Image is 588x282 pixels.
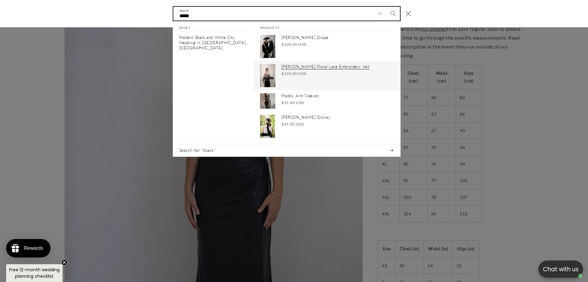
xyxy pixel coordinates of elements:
p: Modern Black and White City Wedding in [GEOGRAPHIC_DATA], [GEOGRAPHIC_DATA] [179,35,248,51]
p: [PERSON_NAME] Gloves [281,115,394,120]
img: Victoria Black Floral Lace Embroidery Veil [260,64,275,87]
h2: Products [260,21,394,32]
img: Sasha Black Velvet Gloves | Bone & Grey Bridal Accessories [260,115,275,138]
a: Write a review [41,35,68,40]
a: Maddy Arm Sleeves $35.00 USD [254,91,400,112]
a: [PERSON_NAME] Floral Lace Embroidery Veil $120.00 USD [254,61,400,91]
button: Search [386,7,400,20]
button: Close [402,7,415,21]
span: $45.00 USD [281,122,304,127]
span: $100.00 USD [281,42,307,47]
span: Free 12-month wedding planning checklist [9,267,60,279]
a: [PERSON_NAME] Gloves $45.00 USD [254,112,400,141]
button: Clear search term [373,7,386,20]
a: [PERSON_NAME] Drape $100.00 USD [254,32,400,61]
p: Chat with us [538,265,583,274]
span: Search for “black” [179,148,216,154]
p: [PERSON_NAME] Drape [281,35,394,41]
h2: Pages [179,21,248,32]
div: Rewards [24,245,43,251]
div: Free 12-month wedding planning checklistClose teaser [6,264,62,282]
img: Viola Drape | Bone and Grey Bridal Accessories | Wedding Drapes Singapore Canada US Australia [260,35,275,58]
button: Write a review [419,9,459,20]
img: Maddy Arm Sleeves | Bone & Grey Bridal Accessories [260,94,275,109]
p: [PERSON_NAME] Floral Lace Embroidery Veil [281,64,394,70]
span: $35.00 USD [281,100,304,106]
p: Maddy Arm Sleeves [281,94,394,99]
button: Open chatbox [538,261,583,278]
button: Close teaser [61,259,67,265]
span: $120.00 USD [281,71,307,76]
a: Modern Black and White City Wedding in [GEOGRAPHIC_DATA], [GEOGRAPHIC_DATA] [173,32,254,54]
